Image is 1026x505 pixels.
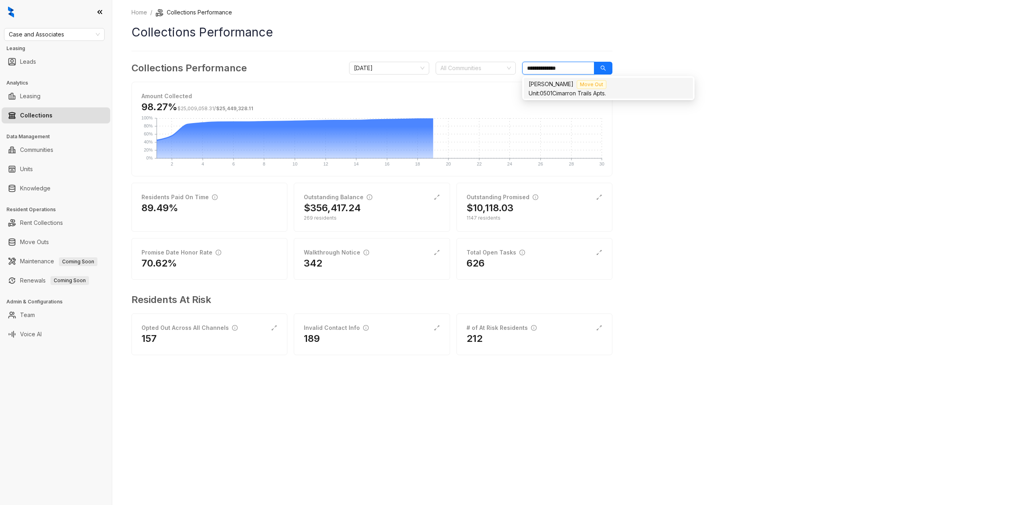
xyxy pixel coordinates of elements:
[600,162,604,166] text: 30
[2,273,110,289] li: Renewals
[434,325,440,331] span: expand-alt
[50,276,89,285] span: Coming Soon
[216,250,221,255] span: info-circle
[232,325,238,331] span: info-circle
[141,332,157,345] h2: 157
[529,90,552,97] span: Unit: 0501
[2,234,110,250] li: Move Outs
[507,162,512,166] text: 24
[141,93,192,99] strong: Amount Collected
[446,162,451,166] text: 20
[141,248,221,257] div: Promise Date Honor Rate
[20,215,63,231] a: Rent Collections
[467,202,513,214] h2: $10,118.03
[477,162,482,166] text: 22
[8,6,14,18] img: logo
[20,107,53,123] a: Collections
[9,28,100,40] span: Case and Associates
[2,161,110,177] li: Units
[304,214,440,222] div: 269 residents
[600,65,606,71] span: search
[202,162,204,166] text: 4
[20,54,36,70] a: Leads
[131,293,606,307] h3: Residents At Risk
[130,8,149,17] a: Home
[20,326,42,342] a: Voice AI
[212,194,218,200] span: info-circle
[131,61,247,75] h3: Collections Performance
[304,257,322,270] h2: 342
[20,234,49,250] a: Move Outs
[20,161,33,177] a: Units
[2,54,110,70] li: Leads
[434,249,440,256] span: expand-alt
[216,105,253,111] span: $25,449,328.11
[577,80,606,89] span: Move Out
[569,162,574,166] text: 28
[20,273,89,289] a: RenewalsComing Soon
[146,156,153,160] text: 0%
[354,62,424,74] span: September 2025
[531,325,537,331] span: info-circle
[144,147,153,152] text: 20%
[323,162,328,166] text: 12
[467,214,602,222] div: 1147 residents
[304,202,361,214] h2: $356,417.24
[385,162,390,166] text: 16
[364,250,369,255] span: info-circle
[367,194,372,200] span: info-circle
[141,101,253,113] h3: 98.27%
[6,45,112,52] h3: Leasing
[131,23,612,41] h1: Collections Performance
[2,326,110,342] li: Voice AI
[2,88,110,104] li: Leasing
[20,88,40,104] a: Leasing
[2,253,110,269] li: Maintenance
[596,194,602,200] span: expand-alt
[2,107,110,123] li: Collections
[144,131,153,136] text: 60%
[304,332,320,345] h2: 189
[293,162,297,166] text: 10
[467,193,538,202] div: Outstanding Promised
[304,323,369,332] div: Invalid Contact Info
[141,115,153,120] text: 100%
[2,307,110,323] li: Team
[178,105,253,111] span: /
[20,142,53,158] a: Communities
[304,193,372,202] div: Outstanding Balance
[434,194,440,200] span: expand-alt
[144,123,153,128] text: 80%
[2,180,110,196] li: Knowledge
[529,81,574,87] span: [PERSON_NAME]
[59,257,97,266] span: Coming Soon
[263,162,265,166] text: 8
[271,325,277,331] span: expand-alt
[415,162,420,166] text: 18
[20,180,50,196] a: Knowledge
[150,8,152,17] li: /
[20,307,35,323] a: Team
[533,194,538,200] span: info-circle
[171,162,173,166] text: 2
[354,162,359,166] text: 14
[178,105,214,111] span: $25,009,058.31
[538,162,543,166] text: 26
[141,193,218,202] div: Residents Paid On Time
[156,8,232,17] li: Collections Performance
[232,162,235,166] text: 6
[596,325,602,331] span: expand-alt
[2,215,110,231] li: Rent Collections
[141,202,178,214] h2: 89.49%
[552,90,606,97] span: Cimarron Trails Apts.
[467,323,537,332] div: # of At Risk Residents
[467,257,485,270] h2: 626
[6,133,112,140] h3: Data Management
[144,139,153,144] text: 40%
[6,206,112,213] h3: Resident Operations
[519,250,525,255] span: info-circle
[596,249,602,256] span: expand-alt
[141,257,177,270] h2: 70.62%
[2,142,110,158] li: Communities
[304,248,369,257] div: Walkthrough Notice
